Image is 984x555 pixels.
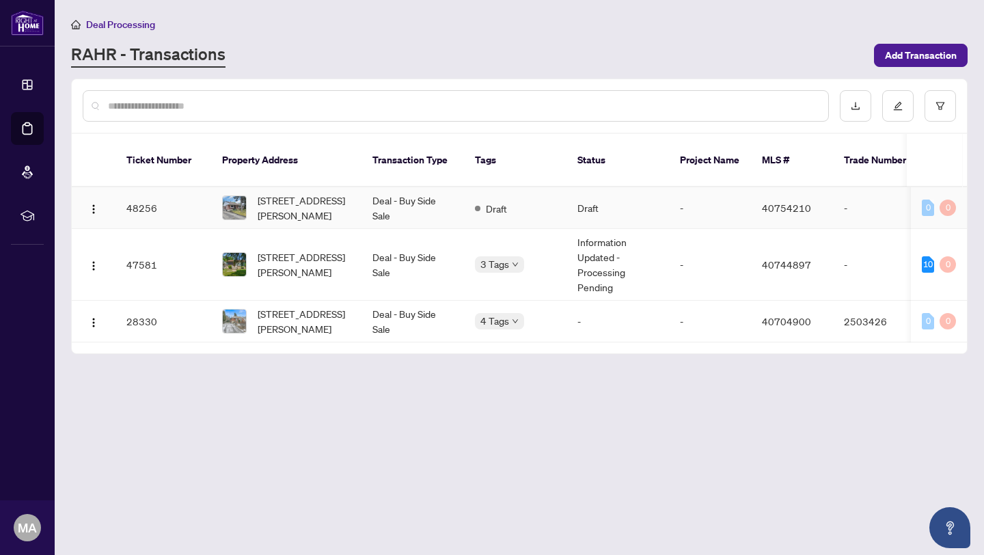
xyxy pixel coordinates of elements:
[83,310,105,332] button: Logo
[223,253,246,276] img: thumbnail-img
[669,301,751,342] td: -
[762,258,811,271] span: 40744897
[940,200,956,216] div: 0
[929,507,970,548] button: Open asap
[922,313,934,329] div: 0
[566,134,669,187] th: Status
[751,134,833,187] th: MLS #
[480,256,509,272] span: 3 Tags
[935,101,945,111] span: filter
[88,260,99,271] img: Logo
[88,204,99,215] img: Logo
[762,315,811,327] span: 40704900
[86,18,155,31] span: Deal Processing
[882,90,914,122] button: edit
[874,44,968,67] button: Add Transaction
[83,254,105,275] button: Logo
[18,518,37,537] span: MA
[88,317,99,328] img: Logo
[925,90,956,122] button: filter
[361,187,464,229] td: Deal - Buy Side Sale
[223,196,246,219] img: thumbnail-img
[922,200,934,216] div: 0
[115,229,211,301] td: 47581
[833,301,929,342] td: 2503426
[223,310,246,333] img: thumbnail-img
[83,197,105,219] button: Logo
[11,10,44,36] img: logo
[566,187,669,229] td: Draft
[833,187,929,229] td: -
[486,201,507,216] span: Draft
[885,44,957,66] span: Add Transaction
[851,101,860,111] span: download
[258,249,351,280] span: [STREET_ADDRESS][PERSON_NAME]
[71,20,81,29] span: home
[211,134,361,187] th: Property Address
[258,193,351,223] span: [STREET_ADDRESS][PERSON_NAME]
[512,261,519,268] span: down
[833,229,929,301] td: -
[512,318,519,325] span: down
[361,301,464,342] td: Deal - Buy Side Sale
[115,301,211,342] td: 28330
[361,229,464,301] td: Deal - Buy Side Sale
[669,134,751,187] th: Project Name
[566,229,669,301] td: Information Updated - Processing Pending
[115,187,211,229] td: 48256
[258,306,351,336] span: [STREET_ADDRESS][PERSON_NAME]
[71,43,225,68] a: RAHR - Transactions
[566,301,669,342] td: -
[669,229,751,301] td: -
[922,256,934,273] div: 10
[464,134,566,187] th: Tags
[762,202,811,214] span: 40754210
[840,90,871,122] button: download
[940,256,956,273] div: 0
[361,134,464,187] th: Transaction Type
[669,187,751,229] td: -
[893,101,903,111] span: edit
[940,313,956,329] div: 0
[833,134,929,187] th: Trade Number
[480,313,509,329] span: 4 Tags
[115,134,211,187] th: Ticket Number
